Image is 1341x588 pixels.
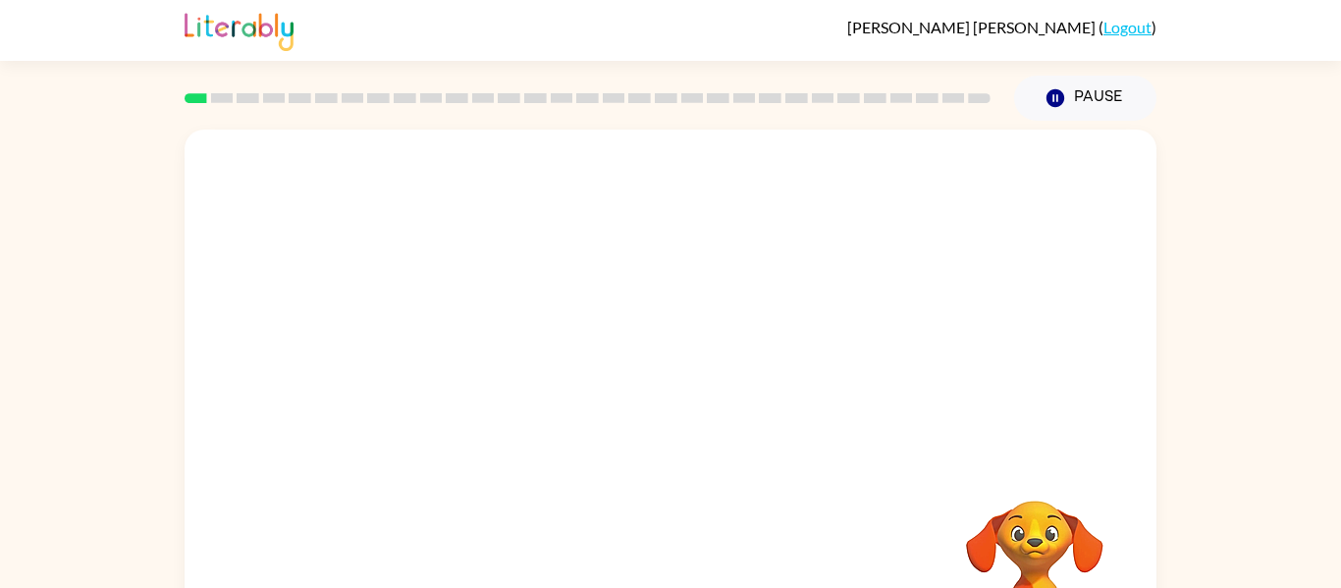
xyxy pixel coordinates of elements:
[847,18,1156,36] div: ( )
[185,8,294,51] img: Literably
[1103,18,1152,36] a: Logout
[847,18,1099,36] span: [PERSON_NAME] [PERSON_NAME]
[1014,76,1156,121] button: Pause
